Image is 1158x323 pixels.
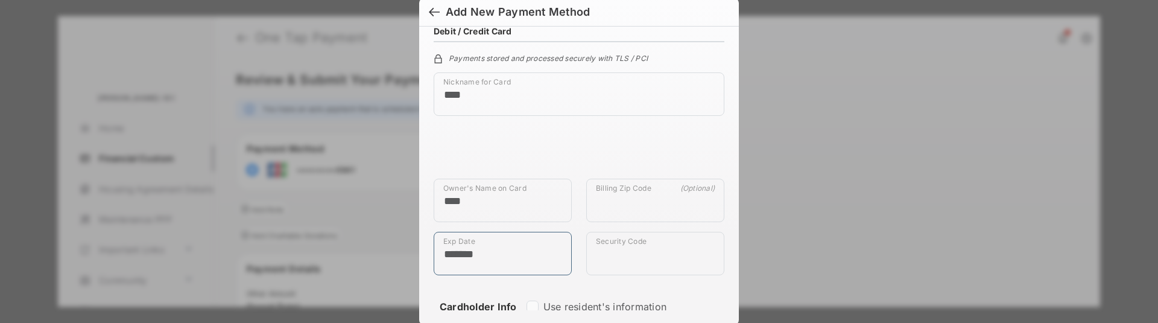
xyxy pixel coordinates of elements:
[543,301,666,313] label: Use resident's information
[434,52,724,63] div: Payments stored and processed securely with TLS / PCI
[434,126,724,179] iframe: Credit card field
[446,5,590,19] div: Add New Payment Method
[434,26,512,36] h4: Debit / Credit Card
